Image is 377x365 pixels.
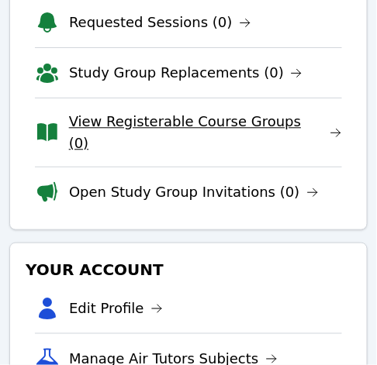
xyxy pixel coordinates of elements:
h3: Your Account [22,256,355,284]
a: View Registerable Course Groups (0) [69,111,342,154]
a: Study Group Replacements (0) [69,62,303,84]
a: Open Study Group Invitations (0) [69,181,319,203]
a: Requested Sessions (0) [69,12,251,33]
a: Edit Profile [69,298,163,319]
